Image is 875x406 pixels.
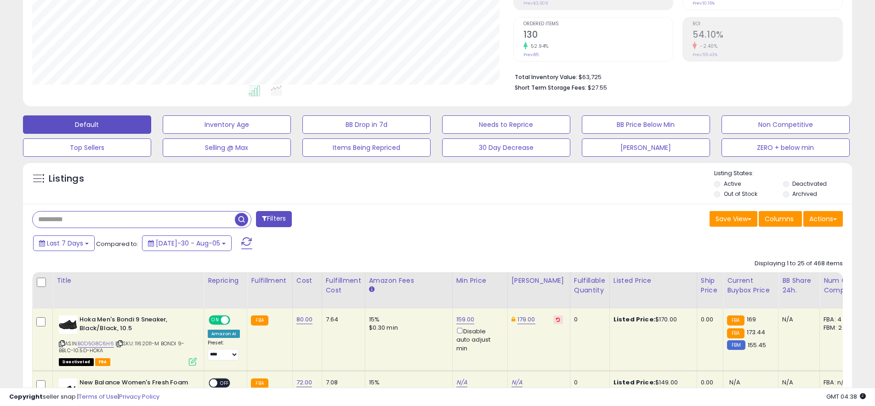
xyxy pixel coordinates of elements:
span: OFF [229,316,244,324]
div: 7.08 [326,378,358,387]
a: 80.00 [296,315,313,324]
span: ROI [693,22,842,27]
img: 41s6BXt7mxL._SL40_.jpg [59,378,77,397]
label: Archived [792,190,817,198]
small: Prev: 55.43% [693,52,717,57]
small: -2.40% [697,43,717,50]
span: 155.45 [748,341,767,349]
span: 2025-08-13 04:38 GMT [826,392,866,401]
small: FBA [727,315,744,326]
div: Ship Price [701,276,719,295]
span: FBA [95,358,111,366]
strong: Copyright [9,392,43,401]
button: Selling @ Max [163,138,291,157]
button: Filters [256,211,292,227]
span: Compared to: [96,240,138,248]
p: Listing States: [714,169,852,178]
div: Preset: [208,340,240,360]
small: Prev: 85 [523,52,539,57]
button: Top Sellers [23,138,151,157]
div: [PERSON_NAME] [511,276,566,286]
span: 173.44 [747,328,766,337]
small: Prev: $3,609 [523,0,548,6]
img: 316WFgXFszL._SL40_.jpg [59,315,77,334]
a: Terms of Use [79,392,118,401]
div: FBM: 2 [824,324,854,332]
div: Amazon AI [208,330,240,338]
button: BB Price Below Min [582,115,710,134]
h2: 130 [523,29,673,42]
button: Columns [759,211,802,227]
span: ON [210,316,221,324]
a: N/A [511,378,523,387]
small: FBA [251,378,268,389]
span: 169 [747,315,756,324]
div: 7.64 [326,315,358,324]
div: $170.00 [614,315,690,324]
h2: 54.10% [693,29,842,42]
small: FBA [251,315,268,326]
div: Title [57,276,200,286]
b: Total Inventory Value: [515,73,577,81]
div: $149.00 [614,378,690,387]
button: BB Drop in 7d [302,115,431,134]
button: ZERO + below min [722,138,850,157]
div: Cost [296,276,318,286]
div: ASIN: [59,315,197,365]
a: 72.00 [296,378,312,387]
a: 159.00 [456,315,475,324]
button: [DATE]-30 - Aug-05 [142,235,232,251]
button: 30 Day Decrease [442,138,570,157]
div: $0.30 min [369,324,445,332]
small: Amazon Fees. [369,286,375,294]
b: Short Term Storage Fees: [515,84,586,91]
span: N/A [729,378,740,387]
label: Out of Stock [724,190,757,198]
div: Num of Comp. [824,276,857,295]
button: Last 7 Days [33,235,95,251]
div: 0 [574,378,602,387]
div: FBA: 4 [824,315,854,324]
small: FBA [727,328,744,338]
b: Listed Price: [614,315,655,324]
div: 15% [369,378,445,387]
b: Listed Price: [614,378,655,387]
div: Displaying 1 to 25 of 468 items [755,259,843,268]
div: Repricing [208,276,243,286]
div: Current Buybox Price [727,276,774,295]
div: 0.00 [701,378,716,387]
div: 0 [574,315,602,324]
div: seller snap | | [9,393,159,401]
span: | SKU: 1162011-M BONDI 9-BBLC-10.5D-HOKA [59,340,184,354]
b: Hoka Men's Bondi 9 Sneaker, Black/Black, 10.5 [80,315,191,335]
div: Listed Price [614,276,693,286]
span: Columns [765,214,794,223]
div: Fulfillable Quantity [574,276,606,295]
button: Needs to Reprice [442,115,570,134]
h5: Listings [49,172,84,185]
a: B0D5G8C6H6 [78,340,114,348]
button: Default [23,115,151,134]
small: FBM [727,340,745,350]
a: 179.00 [517,315,535,324]
label: Active [724,180,741,188]
span: All listings that are unavailable for purchase on Amazon for any reason other than out-of-stock [59,358,94,366]
div: Fulfillment [251,276,288,286]
label: Deactivated [792,180,827,188]
div: Amazon Fees [369,276,449,286]
div: Fulfillment Cost [326,276,361,295]
button: [PERSON_NAME] [582,138,710,157]
a: Privacy Policy [119,392,159,401]
button: Items Being Repriced [302,138,431,157]
div: 0.00 [701,315,716,324]
a: N/A [456,378,467,387]
button: Actions [803,211,843,227]
button: Save View [710,211,757,227]
div: 15% [369,315,445,324]
small: Prev: 10.16% [693,0,715,6]
li: $63,725 [515,71,836,82]
small: 52.94% [528,43,549,50]
div: BB Share 24h. [782,276,816,295]
span: $27.55 [588,83,607,92]
span: [DATE]-30 - Aug-05 [156,239,220,248]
